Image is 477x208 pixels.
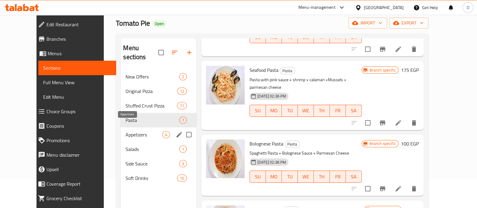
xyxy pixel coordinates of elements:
a: Coupons [33,119,116,133]
span: Pasta [126,117,179,124]
button: delete [407,116,421,130]
a: Full Menu View [38,75,116,90]
button: FR [330,105,346,117]
div: items [179,146,187,153]
span: FR [332,33,343,42]
p: Pasta with pink sauce + shrimp + calamari +Mussels + parmesan cheese [250,76,362,91]
span: SA [348,106,359,115]
span: Upsell [46,166,111,173]
span: Grocery Checklist [46,195,111,202]
a: Edit menu item [395,46,402,53]
div: Soft Drinks [126,174,177,182]
span: TU [284,106,295,115]
span: WE [300,106,311,115]
button: Add section [182,45,196,60]
span: [DATE] 02:36 PM [255,93,288,99]
span: Promotions [46,137,111,144]
span: Select all sections [155,46,167,59]
span: import [353,19,382,27]
span: Full Menu View [43,79,111,86]
span: 4 [163,132,170,138]
img: Seafood Pasta [206,66,245,104]
span: TH [316,172,327,181]
span: Branch specific [367,141,398,146]
button: Branch-specific-item [375,116,390,130]
button: MO [266,105,282,117]
a: Branches [33,32,116,46]
span: 7 [180,117,186,123]
span: WE [300,33,311,42]
button: SU [250,105,266,117]
h2: Menu sections [123,43,158,62]
a: Menu disclaimer [33,148,116,162]
span: Branch specific [367,67,398,73]
a: Edit menu item [395,119,402,126]
h6: 100 EGP [401,139,419,148]
span: Coupons [46,122,111,130]
button: edit [175,130,184,139]
span: SA [348,172,359,181]
span: TU [284,172,295,181]
button: Branch-specific-item [375,42,390,56]
img: Bolognese Pasta [206,139,245,178]
span: Pasta [285,141,300,148]
span: MO [268,106,279,115]
span: Select to update [361,43,374,56]
span: 12 [177,88,186,94]
a: Edit Restaurant [33,17,116,32]
span: TH [316,106,327,115]
span: TH [316,33,327,42]
button: TU [282,171,298,183]
span: Menus [48,50,111,57]
span: Sections [43,64,111,72]
span: SU [252,33,263,42]
a: Menus [33,46,116,61]
div: New Offers2 [121,69,196,84]
div: Open [152,20,166,27]
span: Original Pizza [126,88,177,95]
span: New Offers [126,73,179,80]
span: export [394,19,424,27]
span: Salads [126,146,179,153]
button: SA [346,105,362,117]
a: Edit menu item [395,185,402,192]
div: Pasta7 [121,113,196,127]
span: Select to update [361,117,374,129]
button: WE [298,105,314,117]
span: Edit Menu [43,93,111,101]
a: Edit Menu [38,90,116,104]
nav: Menu sections [121,67,196,188]
a: Coverage Report [33,177,116,191]
a: Sections [38,61,116,75]
span: FR [332,106,343,115]
span: WE [300,172,311,181]
div: Appetizers4edit [121,127,196,142]
button: MO [266,171,282,183]
span: SU [252,106,263,115]
div: items [162,131,170,138]
span: D [466,4,469,11]
div: items [179,160,187,167]
span: Bolognese Pasta [250,139,283,148]
p: Spaghetti Pasta + Bolognese Sauce + Parmesan Cheese [250,149,362,157]
span: TU [284,33,295,42]
h6: 175 EGP [401,66,419,74]
span: Select to update [361,182,374,195]
div: Menu-management [298,4,335,11]
button: TU [282,105,298,117]
div: Original Pizza12 [121,84,196,98]
span: Open [152,21,166,26]
span: 10 [177,175,186,181]
span: Stuffed Crust Pizza [126,102,177,109]
a: Upsell [33,162,116,177]
span: [DATE] 02:36 PM [255,159,288,165]
button: delete [407,181,421,196]
span: 11 [177,103,186,109]
div: [GEOGRAPHIC_DATA] [364,4,404,11]
div: items [177,174,187,182]
div: Pasta [280,67,295,74]
a: Choice Groups [33,104,116,119]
